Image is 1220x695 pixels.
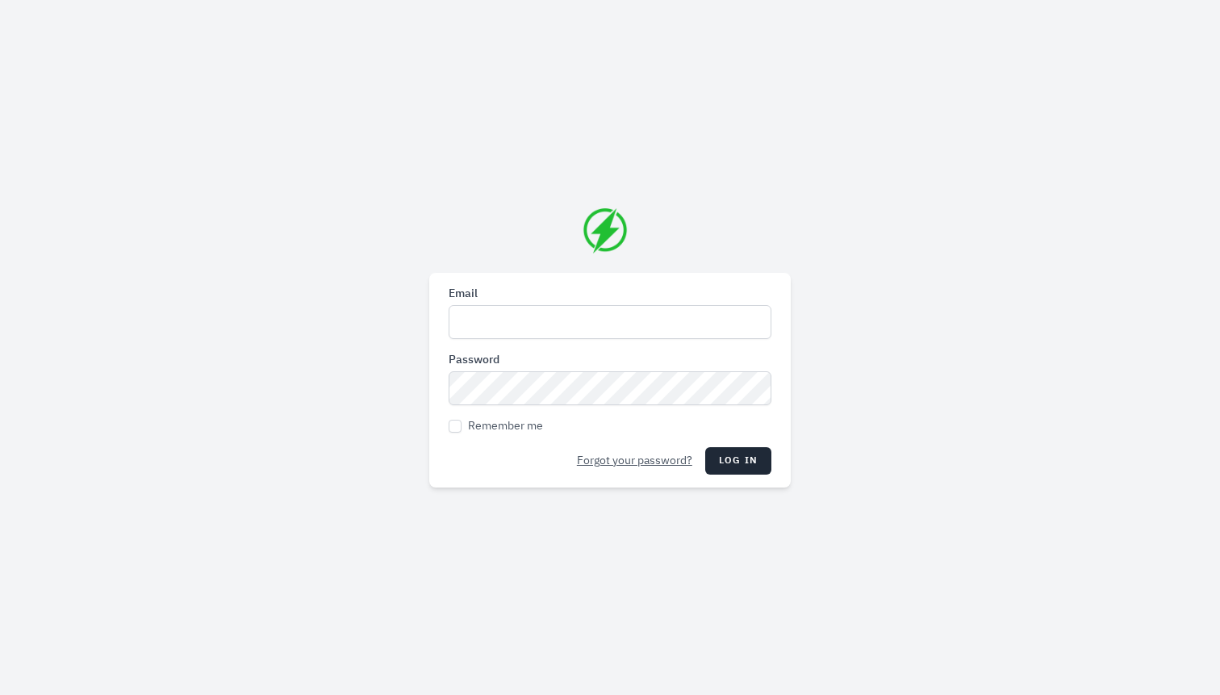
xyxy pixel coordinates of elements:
[577,453,692,469] a: Forgot your password?
[449,354,499,366] span: Password
[705,447,771,475] button: Log in
[468,418,543,434] span: Remember me
[449,420,462,433] input: Remember me
[583,208,628,253] img: SnapMetrics Logo
[449,288,478,299] span: Email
